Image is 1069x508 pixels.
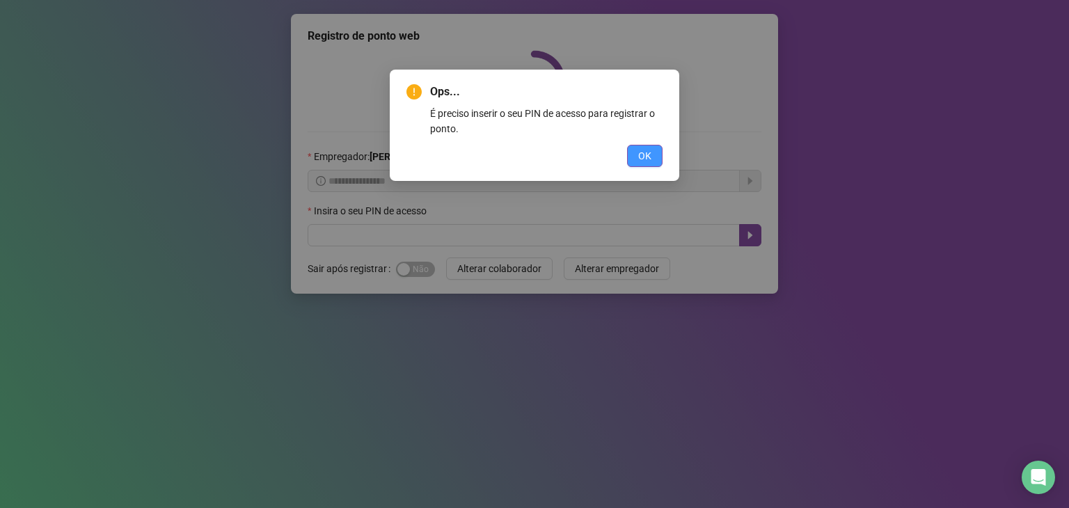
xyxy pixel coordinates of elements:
[1022,461,1055,494] div: Open Intercom Messenger
[638,148,651,164] span: OK
[406,84,422,100] span: exclamation-circle
[627,145,663,167] button: OK
[430,84,663,100] span: Ops...
[430,106,663,136] div: É preciso inserir o seu PIN de acesso para registrar o ponto.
